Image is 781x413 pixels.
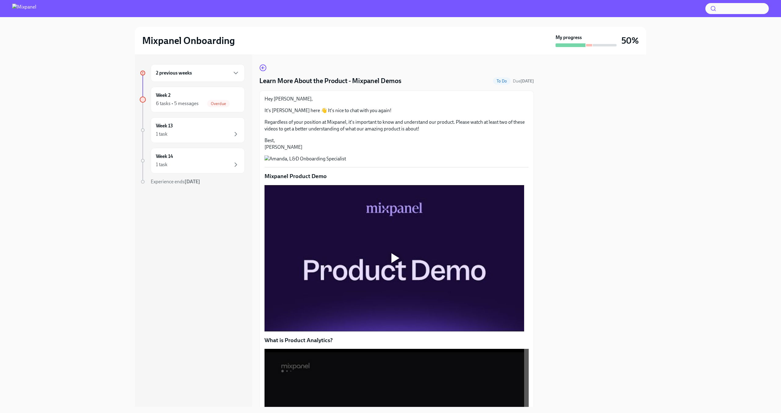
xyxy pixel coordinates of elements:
[513,79,534,84] span: Due
[265,155,529,162] button: Zoom image
[156,122,173,129] h6: Week 13
[156,100,199,107] div: 6 tasks • 5 messages
[140,148,245,174] a: Week 141 task
[156,153,173,160] h6: Week 14
[156,70,192,76] h6: 2 previous weeks
[259,76,401,86] h4: Learn More About the Product - Mixpanel Demos
[265,119,529,132] p: Regardless of your position at Mixpanel, it's important to know and understand our product. Pleas...
[207,101,230,106] span: Overdue
[156,131,167,137] div: 1 task
[140,117,245,143] a: Week 131 task
[156,92,171,99] h6: Week 2
[140,87,245,112] a: Week 26 tasks • 5 messagesOverdue
[151,64,245,82] div: 2 previous weeks
[265,107,529,114] p: It's [PERSON_NAME] here 👋 It's nice to chat with you again!
[12,4,36,13] img: Mixpanel
[156,161,167,168] div: 1 task
[142,35,235,47] h2: Mixpanel Onboarding
[265,137,529,151] p: Best, [PERSON_NAME]
[621,35,639,46] h3: 50%
[265,96,529,102] p: Hey [PERSON_NAME],
[520,79,534,84] strong: [DATE]
[556,34,582,41] strong: My progress
[151,179,200,185] span: Experience ends
[493,79,510,83] span: To Do
[513,78,534,84] span: September 27th, 2025 09:00
[265,336,529,344] p: What is Product Analytics?
[185,179,200,185] strong: [DATE]
[265,172,529,180] p: Mixpanel Product Demo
